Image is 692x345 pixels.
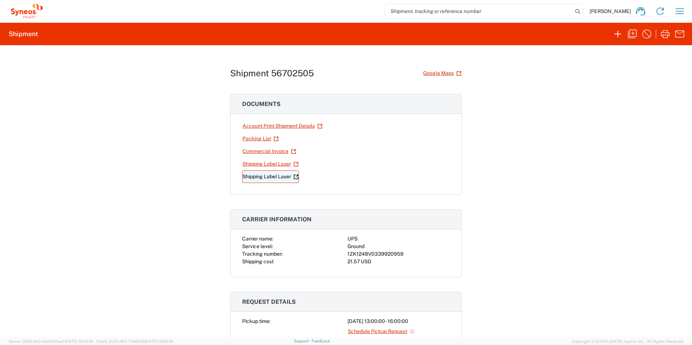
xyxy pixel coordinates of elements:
[294,339,312,343] a: Support
[347,243,450,250] div: Ground
[242,216,312,223] span: Carrier information
[9,30,38,38] h2: Shipment
[385,4,573,18] input: Shipment, tracking or reference number
[242,243,273,249] span: Service level:
[242,318,270,324] span: Pickup time:
[347,250,450,258] div: 1ZK1248V0339920959
[242,170,299,183] a: Shipping Label Laser
[347,258,450,265] div: 21.57 USD
[242,132,279,145] a: Packing List
[145,339,173,344] span: [DATE] 08:10:16
[590,8,631,14] span: [PERSON_NAME]
[9,339,93,344] span: Server: 2025.18.0-daa1fe12ee7
[242,259,274,264] span: Shipping cost
[242,236,273,242] span: Carrier name:
[65,339,93,344] span: [DATE] 10:04:51
[242,120,323,132] a: Account Print Shipment Details
[347,325,415,338] a: Schedule Pickup Request
[230,68,314,78] h1: Shipment 56702505
[347,235,450,243] div: UPS
[96,339,173,344] span: Client: 2025.18.0-7346316
[572,338,683,345] span: Copyright © [DATE]-[DATE] Agistix Inc., All Rights Reserved
[242,158,299,170] a: Shipping Label Laser
[312,339,330,343] a: Feedback
[242,145,296,158] a: Commercial Invoice
[423,67,462,80] a: Google Maps
[242,298,296,305] span: Request details
[242,251,283,257] span: Tracking number:
[242,101,280,107] span: Documents
[347,318,450,325] div: [DATE] 13:00:00 - 16:00:00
